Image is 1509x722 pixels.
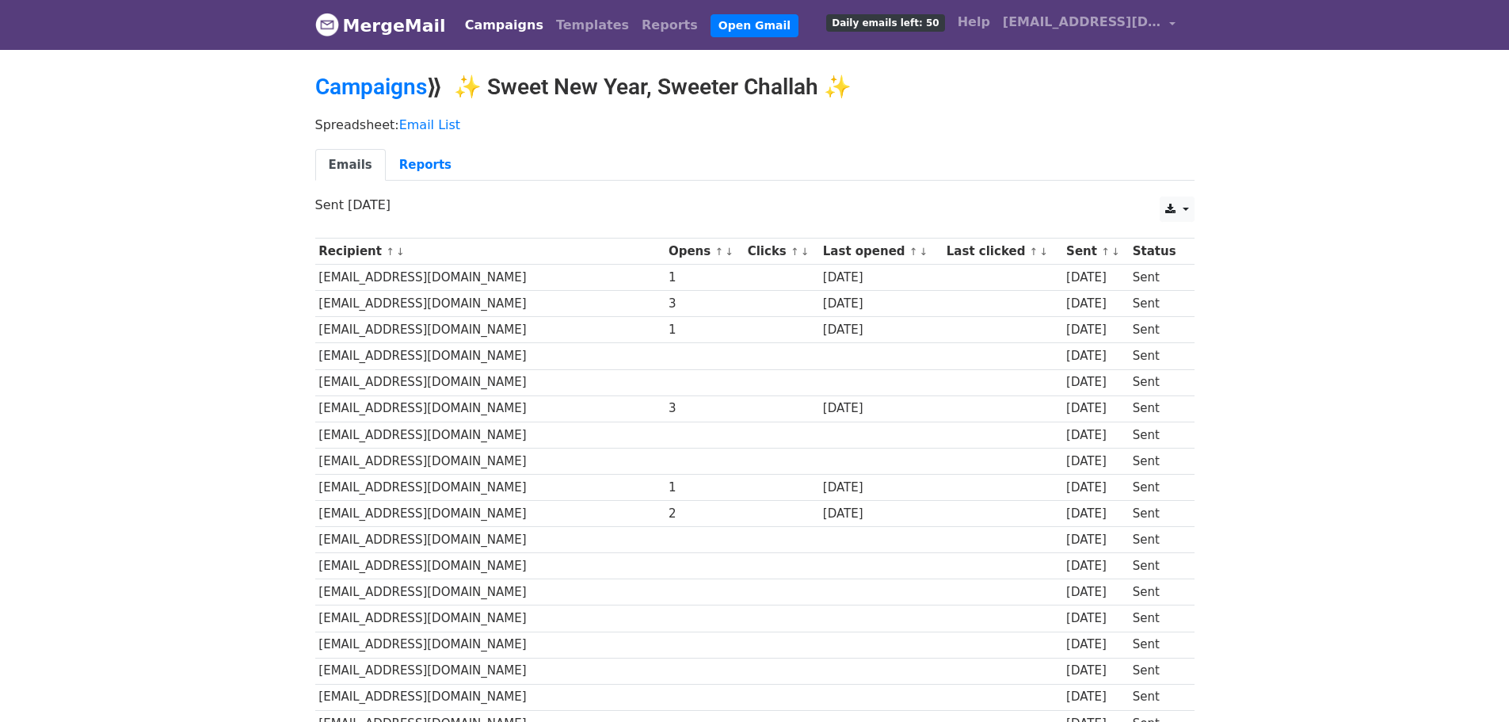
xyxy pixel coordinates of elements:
div: [DATE] [823,399,939,418]
th: Status [1129,239,1186,265]
p: Spreadsheet: [315,117,1195,133]
div: [DATE] [1066,399,1125,418]
span: Daily emails left: 50 [826,14,944,32]
div: [DATE] [823,321,939,339]
td: [EMAIL_ADDRESS][DOMAIN_NAME] [315,317,665,343]
td: Sent [1129,422,1186,448]
div: [DATE] [1066,557,1125,575]
td: Sent [1129,684,1186,710]
td: Sent [1129,658,1186,684]
a: ↑ [1101,246,1110,258]
div: 2 [669,505,740,523]
div: [DATE] [1066,583,1125,602]
div: 1 [669,269,740,287]
th: Last clicked [943,239,1062,265]
a: ↑ [714,246,723,258]
td: Sent [1129,369,1186,395]
td: [EMAIL_ADDRESS][DOMAIN_NAME] [315,448,665,474]
a: Email List [399,117,460,132]
td: Sent [1129,527,1186,553]
a: ↑ [1030,246,1038,258]
a: Reports [635,10,704,41]
td: Sent [1129,265,1186,291]
td: [EMAIL_ADDRESS][DOMAIN_NAME] [315,579,665,605]
td: Sent [1129,317,1186,343]
td: Sent [1129,291,1186,317]
td: Sent [1129,395,1186,422]
div: [DATE] [1066,453,1125,471]
th: Sent [1062,239,1129,265]
a: ↓ [1111,246,1120,258]
div: [DATE] [823,479,939,497]
div: [DATE] [823,269,939,287]
a: ↑ [386,246,394,258]
div: [DATE] [1066,662,1125,680]
td: Sent [1129,501,1186,527]
td: [EMAIL_ADDRESS][DOMAIN_NAME] [315,291,665,317]
div: [DATE] [1066,531,1125,549]
a: ↓ [801,246,810,258]
a: ↓ [396,246,405,258]
div: 3 [669,295,740,313]
th: Last opened [819,239,943,265]
td: Sent [1129,579,1186,605]
a: Open Gmail [711,14,798,37]
td: Sent [1129,343,1186,369]
p: Sent [DATE] [315,197,1195,213]
a: Templates [550,10,635,41]
th: Opens [665,239,744,265]
td: Sent [1129,605,1186,632]
a: MergeMail [315,9,446,42]
td: [EMAIL_ADDRESS][DOMAIN_NAME] [315,369,665,395]
td: [EMAIL_ADDRESS][DOMAIN_NAME] [315,527,665,553]
a: ↓ [725,246,734,258]
span: [EMAIL_ADDRESS][DOMAIN_NAME] [1003,13,1161,32]
td: Sent [1129,474,1186,500]
a: ↑ [909,246,918,258]
th: Clicks [744,239,819,265]
td: [EMAIL_ADDRESS][DOMAIN_NAME] [315,501,665,527]
a: Daily emails left: 50 [820,6,951,38]
td: Sent [1129,553,1186,579]
td: [EMAIL_ADDRESS][DOMAIN_NAME] [315,395,665,422]
div: [DATE] [1066,347,1125,365]
div: [DATE] [1066,373,1125,392]
td: [EMAIL_ADDRESS][DOMAIN_NAME] [315,265,665,291]
a: Help [951,6,996,38]
td: Sent [1129,632,1186,658]
a: [EMAIL_ADDRESS][DOMAIN_NAME] [996,6,1182,44]
div: 1 [669,479,740,497]
th: Recipient [315,239,665,265]
div: [DATE] [1066,269,1125,287]
div: [DATE] [1066,321,1125,339]
td: [EMAIL_ADDRESS][DOMAIN_NAME] [315,605,665,632]
a: Campaigns [459,10,550,41]
div: [DATE] [1066,295,1125,313]
div: [DATE] [1066,479,1125,497]
div: 1 [669,321,740,339]
td: [EMAIL_ADDRESS][DOMAIN_NAME] [315,553,665,579]
a: ↓ [920,246,928,258]
a: Emails [315,149,386,181]
td: [EMAIL_ADDRESS][DOMAIN_NAME] [315,474,665,500]
td: [EMAIL_ADDRESS][DOMAIN_NAME] [315,658,665,684]
h2: ⟫ ✨ Sweet New Year, Sweeter Challah ✨ [315,74,1195,101]
div: [DATE] [823,295,939,313]
a: Reports [386,149,465,181]
td: [EMAIL_ADDRESS][DOMAIN_NAME] [315,343,665,369]
a: ↑ [791,246,799,258]
div: [DATE] [1066,505,1125,523]
td: [EMAIL_ADDRESS][DOMAIN_NAME] [315,422,665,448]
td: [EMAIL_ADDRESS][DOMAIN_NAME] [315,632,665,658]
a: Campaigns [315,74,427,100]
img: MergeMail logo [315,13,339,36]
div: [DATE] [1066,688,1125,706]
div: [DATE] [823,505,939,523]
td: [EMAIL_ADDRESS][DOMAIN_NAME] [315,684,665,710]
div: [DATE] [1066,636,1125,654]
div: [DATE] [1066,426,1125,445]
div: 3 [669,399,740,418]
div: [DATE] [1066,609,1125,628]
a: ↓ [1039,246,1048,258]
td: Sent [1129,448,1186,474]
